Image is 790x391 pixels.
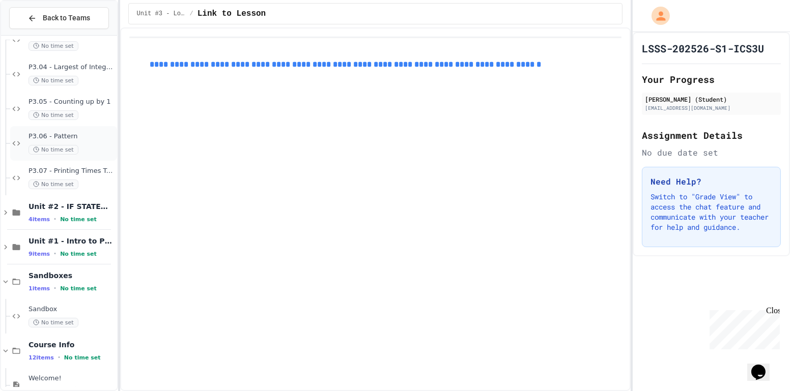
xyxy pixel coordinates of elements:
iframe: chat widget [747,350,780,381]
iframe: chat widget [706,306,780,349]
span: No time set [64,354,101,361]
p: Switch to "Grade View" to access the chat feature and communicate with your teacher for help and ... [651,192,772,232]
span: Welcome! [29,374,115,383]
div: [EMAIL_ADDRESS][DOMAIN_NAME] [645,104,778,112]
div: No due date set [642,146,781,159]
span: Sandboxes [29,271,115,280]
h1: LSSS-202526-S1-ICS3U [642,41,764,55]
span: • [54,215,56,223]
span: 4 items [29,216,50,223]
span: No time set [29,76,78,85]
span: No time set [29,41,78,51]
span: • [54,250,56,258]
span: 12 items [29,354,54,361]
span: P3.07 - Printing Times Table [29,167,115,175]
span: Unit #1 - Intro to Python [29,236,115,246]
span: No time set [29,110,78,120]
div: My Account [641,4,672,27]
span: Back to Teams [43,13,90,23]
span: P3.06 - Pattern [29,132,115,141]
span: Unit #3 - Loops [137,10,186,18]
h2: Your Progress [642,72,781,86]
h2: Assignment Details [642,128,781,142]
span: • [54,284,56,292]
span: P3.05 - Counting up by 1 [29,98,115,106]
span: Course Info [29,340,115,349]
h3: Need Help? [651,175,772,188]
button: Back to Teams [9,7,109,29]
span: P3.04 - Largest of Integers [29,63,115,72]
span: / [190,10,193,18]
span: No time set [29,179,78,189]
span: No time set [60,251,97,257]
span: No time set [60,285,97,292]
span: No time set [60,216,97,223]
span: No time set [29,318,78,327]
span: Sandbox [29,305,115,314]
span: Unit #2 - IF STATEMENTS [29,202,115,211]
span: • [58,353,60,362]
span: Link to Lesson [197,8,266,20]
span: 1 items [29,285,50,292]
span: No time set [29,145,78,155]
div: Chat with us now!Close [4,4,70,65]
div: [PERSON_NAME] (Student) [645,95,778,104]
span: 9 items [29,251,50,257]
